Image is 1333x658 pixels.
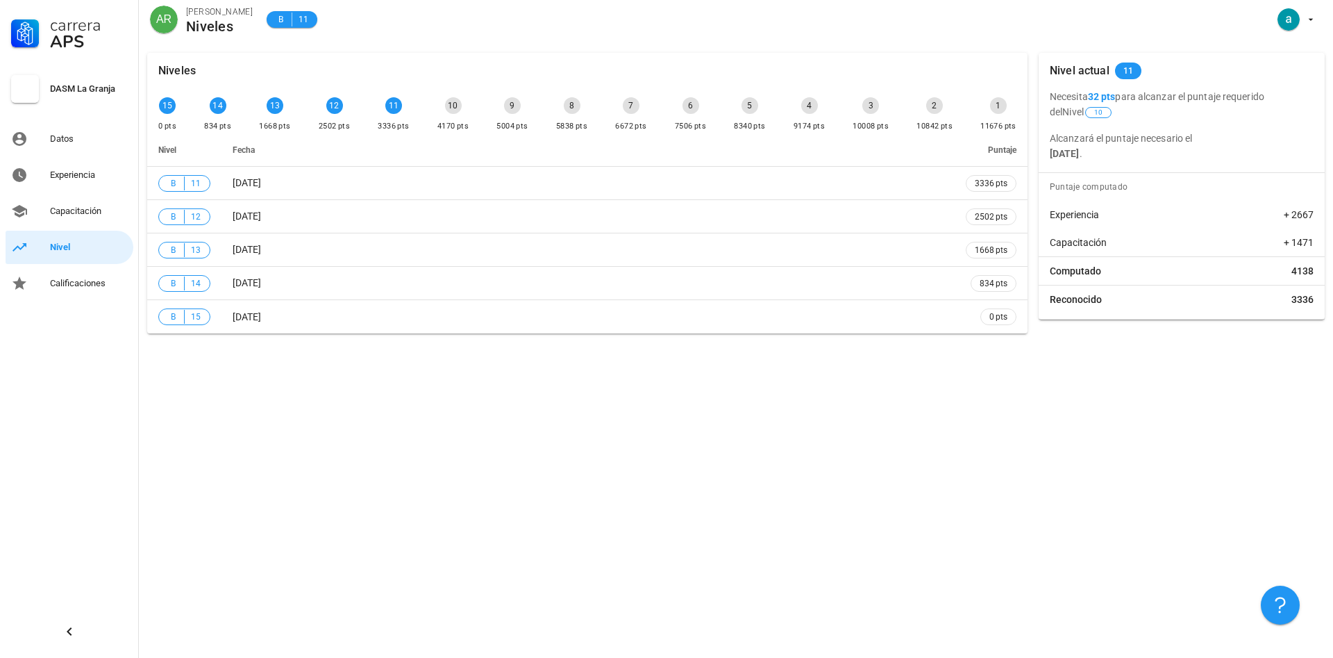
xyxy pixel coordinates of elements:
[990,97,1007,114] div: 1
[186,19,253,34] div: Niveles
[1277,8,1300,31] div: avatar
[298,13,309,26] span: 11
[1088,91,1116,102] b: 32 pts
[190,243,201,257] span: 13
[975,176,1007,190] span: 3336 pts
[319,120,350,133] div: 2502 pts
[955,133,1028,167] th: Puntaje
[1050,264,1101,278] span: Computado
[233,244,261,255] span: [DATE]
[167,277,178,290] span: B
[259,120,290,133] div: 1668 pts
[190,176,201,190] span: 11
[1062,106,1113,117] span: Nivel
[50,242,128,253] div: Nivel
[989,310,1007,324] span: 0 pts
[50,206,128,217] div: Capacitación
[615,120,646,133] div: 6672 pts
[734,120,765,133] div: 8340 pts
[50,33,128,50] div: APS
[233,177,261,188] span: [DATE]
[1050,148,1080,159] b: [DATE]
[437,120,469,133] div: 4170 pts
[504,97,521,114] div: 9
[190,277,201,290] span: 14
[1291,264,1314,278] span: 4138
[233,311,261,322] span: [DATE]
[623,97,639,114] div: 7
[1050,293,1102,306] span: Reconocido
[233,145,255,155] span: Fecha
[794,120,825,133] div: 9174 pts
[190,210,201,224] span: 12
[233,277,261,288] span: [DATE]
[150,6,178,33] div: avatar
[1044,173,1325,201] div: Puntaje computado
[50,133,128,145] div: Datos
[1050,236,1107,249] span: Capacitación
[1123,63,1134,79] span: 11
[496,120,528,133] div: 5004 pts
[50,170,128,181] div: Experiencia
[1291,293,1314,306] span: 3336
[853,120,889,133] div: 10008 pts
[167,310,178,324] span: B
[1050,53,1109,89] div: Nivel actual
[1050,89,1314,120] p: Necesita para alcanzar el puntaje requerido del
[167,210,178,224] span: B
[862,97,879,114] div: 3
[975,210,1007,224] span: 2502 pts
[926,97,943,114] div: 2
[6,231,133,264] a: Nivel
[159,97,176,114] div: 15
[186,5,253,19] div: [PERSON_NAME]
[741,97,758,114] div: 5
[6,267,133,300] a: Calificaciones
[682,97,699,114] div: 6
[50,278,128,289] div: Calificaciones
[158,120,176,133] div: 0 pts
[975,243,1007,257] span: 1668 pts
[158,145,176,155] span: Nivel
[267,97,283,114] div: 13
[6,158,133,192] a: Experiencia
[988,145,1016,155] span: Puntaje
[167,176,178,190] span: B
[980,120,1016,133] div: 11676 pts
[6,195,133,228] a: Capacitación
[50,83,128,94] div: DASM La Granja
[326,97,343,114] div: 12
[50,17,128,33] div: Carrera
[210,97,226,114] div: 14
[167,243,178,257] span: B
[445,97,462,114] div: 10
[147,133,221,167] th: Nivel
[378,120,409,133] div: 3336 pts
[190,310,201,324] span: 15
[204,120,231,133] div: 834 pts
[158,53,196,89] div: Niveles
[675,120,706,133] div: 7506 pts
[980,277,1007,290] span: 834 pts
[275,13,286,26] span: B
[801,97,818,114] div: 4
[916,120,953,133] div: 10842 pts
[385,97,402,114] div: 11
[1050,208,1099,222] span: Experiencia
[1050,131,1314,161] p: Alcanzará el puntaje necesario el .
[156,6,171,33] span: AR
[1284,236,1314,249] span: + 1471
[1284,208,1314,222] span: + 2667
[233,211,261,222] span: [DATE]
[556,120,587,133] div: 5838 pts
[564,97,580,114] div: 8
[1094,108,1103,117] span: 10
[221,133,955,167] th: Fecha
[6,122,133,156] a: Datos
